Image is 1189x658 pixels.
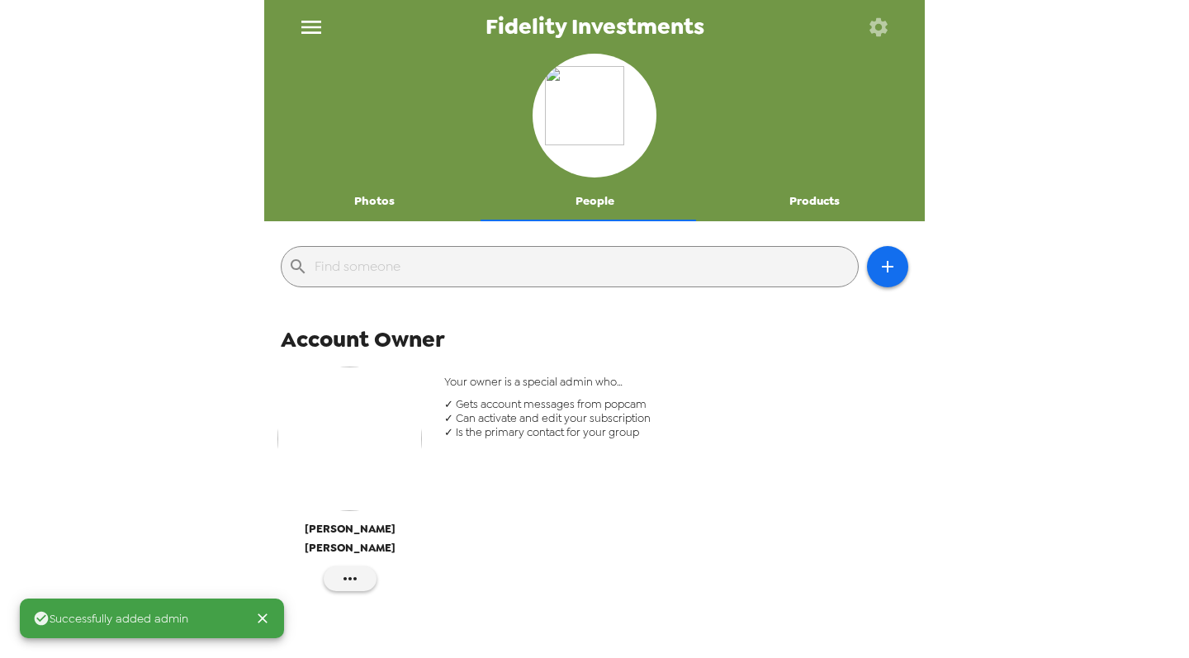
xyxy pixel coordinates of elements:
span: [PERSON_NAME] [PERSON_NAME] [272,519,428,558]
button: Photos [264,182,485,221]
img: org logo [545,66,644,165]
button: Close [248,604,277,633]
span: ✓ Gets account messages from popcam [444,397,909,411]
span: Successfully added admin [33,610,188,627]
span: Account Owner [281,324,445,354]
button: Products [704,182,925,221]
button: People [485,182,705,221]
span: ✓ Is the primary contact for your group [444,425,909,439]
span: ✓ Can activate and edit your subscription [444,411,909,425]
span: Fidelity Investments [486,16,704,38]
button: [PERSON_NAME] [PERSON_NAME] [272,367,428,566]
input: Find someone [315,253,851,280]
span: Your owner is a special admin who… [444,375,909,389]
